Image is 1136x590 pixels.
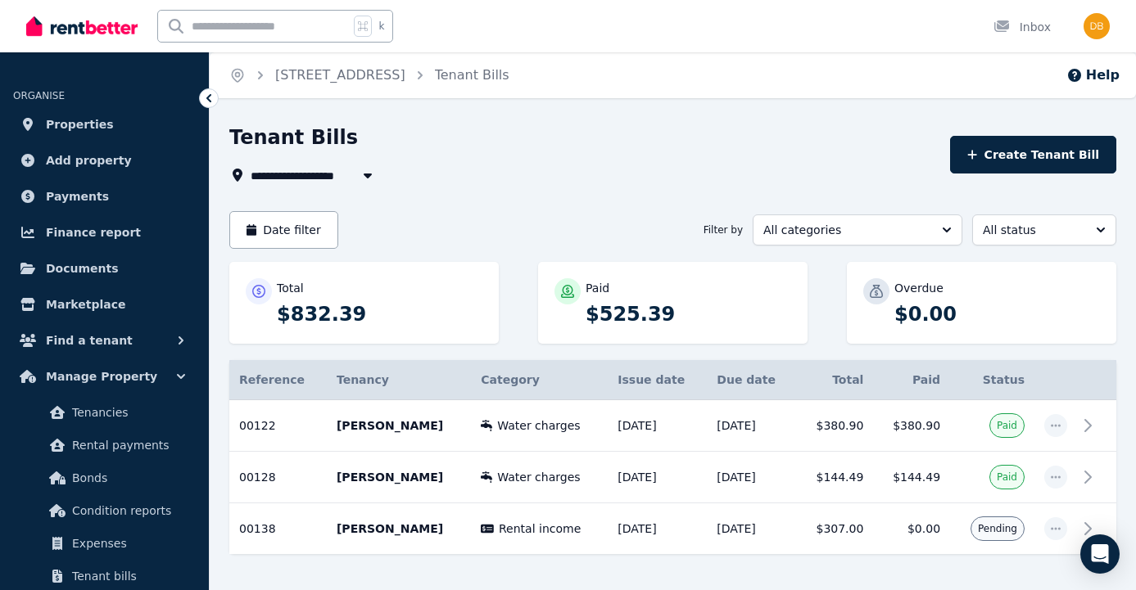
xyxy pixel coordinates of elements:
span: Filter by [704,223,743,236]
span: 00128 [239,471,276,484]
span: Tenant bills [72,566,183,586]
span: Water charges [497,469,580,485]
span: ORGANISE [13,90,65,101]
span: k [378,20,384,33]
span: All categories [763,222,929,238]
a: Add property [13,144,196,177]
td: $144.49 [873,452,950,503]
p: [PERSON_NAME] [337,469,461,485]
span: Bonds [72,468,183,488]
a: Documents [13,252,196,285]
span: Properties [46,115,114,134]
p: Total [277,280,304,296]
th: Due date [707,360,796,400]
p: [PERSON_NAME] [337,520,461,537]
span: Find a tenant [46,331,133,350]
a: Expenses [20,527,189,560]
span: Add property [46,151,132,170]
th: Paid [873,360,950,400]
span: Finance report [46,223,141,242]
span: Expenses [72,534,183,553]
span: Paid [997,419,1017,432]
td: [DATE] [608,452,707,503]
th: Issue date [608,360,707,400]
a: Properties [13,108,196,141]
th: Status [950,360,1034,400]
span: All status [983,222,1083,238]
p: $832.39 [277,301,482,327]
td: [DATE] [707,452,796,503]
p: Overdue [894,280,944,296]
span: Tenancies [72,403,183,422]
button: Help [1066,65,1120,85]
div: Open Intercom Messenger [1080,534,1120,574]
a: [STREET_ADDRESS] [275,67,405,83]
a: Bonds [20,462,189,494]
button: All status [972,214,1116,245]
th: Category [471,360,608,400]
p: [PERSON_NAME] [337,417,461,434]
td: $307.00 [797,503,874,555]
img: RentBetter [26,14,138,38]
span: Marketplace [46,295,125,314]
td: $380.90 [797,400,874,452]
td: [DATE] [707,503,796,555]
h1: Tenant Bills [229,124,358,151]
a: Tenant Bills [435,67,509,83]
td: [DATE] [707,400,796,452]
p: $0.00 [894,301,1100,327]
a: Condition reports [20,494,189,527]
a: Marketplace [13,288,196,321]
span: 00138 [239,522,276,535]
th: Total [797,360,874,400]
span: Paid [997,471,1017,484]
nav: Breadcrumb [210,52,529,98]
img: Dylan Birchall [1084,13,1110,39]
td: [DATE] [608,400,707,452]
span: Reference [239,373,305,386]
a: Payments [13,180,196,213]
span: Rental income [499,520,581,537]
a: Rental payments [20,429,189,462]
td: [DATE] [608,503,707,555]
td: $0.00 [873,503,950,555]
span: Rental payments [72,435,183,455]
button: Find a tenant [13,324,196,357]
p: $525.39 [586,301,791,327]
span: Condition reports [72,501,183,520]
td: $380.90 [873,400,950,452]
a: Tenancies [20,396,189,429]
span: 00122 [239,419,276,432]
button: Date filter [229,211,338,249]
p: Paid [586,280,609,296]
button: All categories [753,214,962,245]
span: Documents [46,259,119,278]
th: Tenancy [327,360,471,400]
div: Inbox [993,19,1051,35]
span: Pending [978,522,1017,535]
a: Finance report [13,216,196,249]
span: Manage Property [46,367,157,386]
span: Water charges [497,417,580,434]
button: Create Tenant Bill [950,136,1116,173]
td: $144.49 [797,452,874,503]
button: Manage Property [13,360,196,393]
span: Payments [46,187,109,206]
